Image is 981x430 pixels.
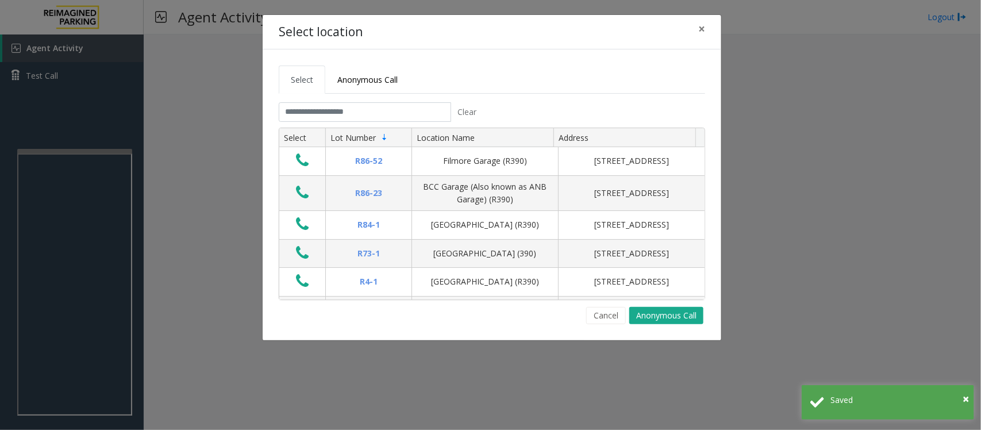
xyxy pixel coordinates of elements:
[333,247,405,260] div: R73-1
[291,74,313,85] span: Select
[279,128,705,300] div: Data table
[419,247,551,260] div: [GEOGRAPHIC_DATA] (390)
[419,218,551,231] div: [GEOGRAPHIC_DATA] (R390)
[565,218,698,231] div: [STREET_ADDRESS]
[565,247,698,260] div: [STREET_ADDRESS]
[830,394,965,406] div: Saved
[419,155,551,167] div: Filmore Garage (R390)
[279,128,325,148] th: Select
[333,275,405,288] div: R4-1
[559,132,588,143] span: Address
[629,307,703,324] button: Anonymous Call
[419,275,551,288] div: [GEOGRAPHIC_DATA] (R390)
[565,155,698,167] div: [STREET_ADDRESS]
[333,187,405,199] div: R86-23
[279,23,363,41] h4: Select location
[565,275,698,288] div: [STREET_ADDRESS]
[690,15,713,43] button: Close
[963,391,969,406] span: ×
[586,307,626,324] button: Cancel
[698,21,705,37] span: ×
[380,133,389,142] span: Sortable
[333,218,405,231] div: R84-1
[333,155,405,167] div: R86-52
[963,390,969,408] button: Close
[419,181,551,206] div: BCC Garage (Also known as ANB Garage) (R390)
[337,74,398,85] span: Anonymous Call
[279,66,705,94] ul: Tabs
[417,132,475,143] span: Location Name
[330,132,376,143] span: Lot Number
[565,187,698,199] div: [STREET_ADDRESS]
[451,102,483,122] button: Clear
